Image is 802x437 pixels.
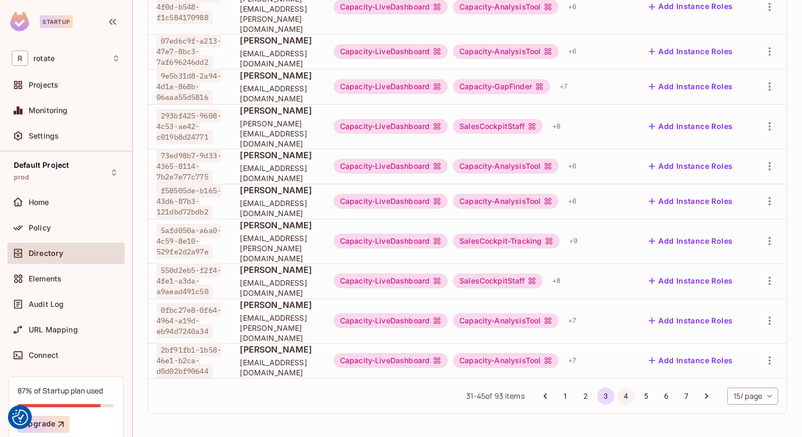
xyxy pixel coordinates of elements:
[334,79,448,94] div: Capacity-LiveDashboard
[240,105,316,116] span: [PERSON_NAME]
[334,119,448,134] div: Capacity-LiveDashboard
[40,15,73,28] div: Startup
[564,158,581,175] div: + 6
[548,118,565,135] div: + 8
[240,299,316,311] span: [PERSON_NAME]
[535,388,717,405] nav: pagination navigation
[564,43,581,60] div: + 6
[29,249,63,258] span: Directory
[644,43,737,60] button: Add Instance Roles
[334,159,448,174] div: Capacity-LiveDashboard
[156,34,221,69] span: 07ed6c9f-a213-47e7-8bc3-7af696246dd2
[29,275,62,283] span: Elements
[29,198,49,207] span: Home
[29,106,68,115] span: Monitoring
[240,344,316,355] span: [PERSON_NAME]
[565,233,582,250] div: + 9
[698,388,715,405] button: Go to next page
[240,219,316,231] span: [PERSON_NAME]
[334,234,448,249] div: Capacity-LiveDashboard
[240,70,316,81] span: [PERSON_NAME]
[12,409,28,425] img: Revisit consent button
[240,313,316,343] span: [EMAIL_ADDRESS][PERSON_NAME][DOMAIN_NAME]
[564,352,580,369] div: + 7
[453,353,559,368] div: Capacity-AnalysisTool
[18,416,69,433] button: Upgrade
[240,357,316,378] span: [EMAIL_ADDRESS][DOMAIN_NAME]
[644,193,737,210] button: Add Instance Roles
[466,390,524,402] span: 31 - 45 of 93 items
[29,132,59,140] span: Settings
[617,388,634,405] button: Go to page 4
[555,78,572,95] div: + 7
[240,163,316,183] span: [EMAIL_ADDRESS][DOMAIN_NAME]
[453,159,559,174] div: Capacity-AnalysisTool
[240,149,316,161] span: [PERSON_NAME]
[453,234,560,249] div: SalesCockpit-Tracking
[644,272,737,289] button: Add Instance Roles
[638,388,655,405] button: Go to page 5
[644,118,737,135] button: Add Instance Roles
[240,233,316,263] span: [EMAIL_ADDRESS][PERSON_NAME][DOMAIN_NAME]
[334,44,448,59] div: Capacity-LiveDashboard
[10,12,29,31] img: SReyMgAAAABJRU5ErkJggg==
[156,303,221,338] span: 0fbc27e8-0f64-4964-a19d-eb94d7240a34
[156,109,221,144] span: 293bf425-9608-4c53-ae42-c019b8d24771
[678,388,695,405] button: Go to page 7
[33,54,55,63] span: Workspace: rotate
[12,409,28,425] button: Consent Preferences
[334,194,448,209] div: Capacity-LiveDashboard
[156,343,221,378] span: 2bf91fb1-1b58-46e1-b2ca-d0d02bf90644
[29,300,64,309] span: Audit Log
[537,388,554,405] button: Go to previous page
[240,198,316,218] span: [EMAIL_ADDRESS][DOMAIN_NAME]
[644,352,737,369] button: Add Instance Roles
[240,184,316,196] span: [PERSON_NAME]
[727,388,778,405] div: 15 / page
[14,161,69,169] span: Default Project
[334,313,448,328] div: Capacity-LiveDashboard
[29,351,58,359] span: Connect
[644,233,737,250] button: Add Instance Roles
[240,278,316,298] span: [EMAIL_ADDRESS][DOMAIN_NAME]
[18,385,103,396] div: 87% of Startup plan used
[453,119,543,134] div: SalesCockpitStaff
[12,50,28,66] span: R
[577,388,594,405] button: Go to page 2
[564,312,580,329] div: + 7
[240,264,316,276] span: [PERSON_NAME]
[29,81,58,89] span: Projects
[658,388,675,405] button: Go to page 6
[29,325,78,334] span: URL Mapping
[564,193,581,210] div: + 6
[240,118,316,149] span: [PERSON_NAME][EMAIL_ADDRESS][DOMAIN_NAME]
[548,272,565,289] div: + 8
[240,83,316,104] span: [EMAIL_ADDRESS][DOMAIN_NAME]
[644,312,737,329] button: Add Instance Roles
[453,194,559,209] div: Capacity-AnalysisTool
[557,388,574,405] button: Go to page 1
[14,173,30,182] span: prod
[240,35,316,46] span: [PERSON_NAME]
[156,263,221,298] span: 550d2eb5-f2f4-4fe1-a3da-a9aead491c50
[453,313,559,328] div: Capacity-AnalysisTool
[240,48,316,68] span: [EMAIL_ADDRESS][DOMAIN_NAME]
[644,78,737,95] button: Add Instance Roles
[156,184,221,219] span: f58505de-b165-43d6-87b3-121dbd72bdb2
[156,149,221,184] span: 73ed98b7-9d33-4365-8114-7b2e7e77c775
[453,44,559,59] div: Capacity-AnalysisTool
[29,224,51,232] span: Policy
[453,273,543,288] div: SalesCockpitStaff
[156,224,221,259] span: 5afd050a-a6a0-4c59-8e10-529fe2d2a97e
[156,69,221,104] span: 9e5b31d8-2a94-4d1a-868b-06aaa55d5816
[597,388,614,405] button: page 3
[334,353,448,368] div: Capacity-LiveDashboard
[644,158,737,175] button: Add Instance Roles
[453,79,550,94] div: Capacity-GapFinder
[334,273,448,288] div: Capacity-LiveDashboard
